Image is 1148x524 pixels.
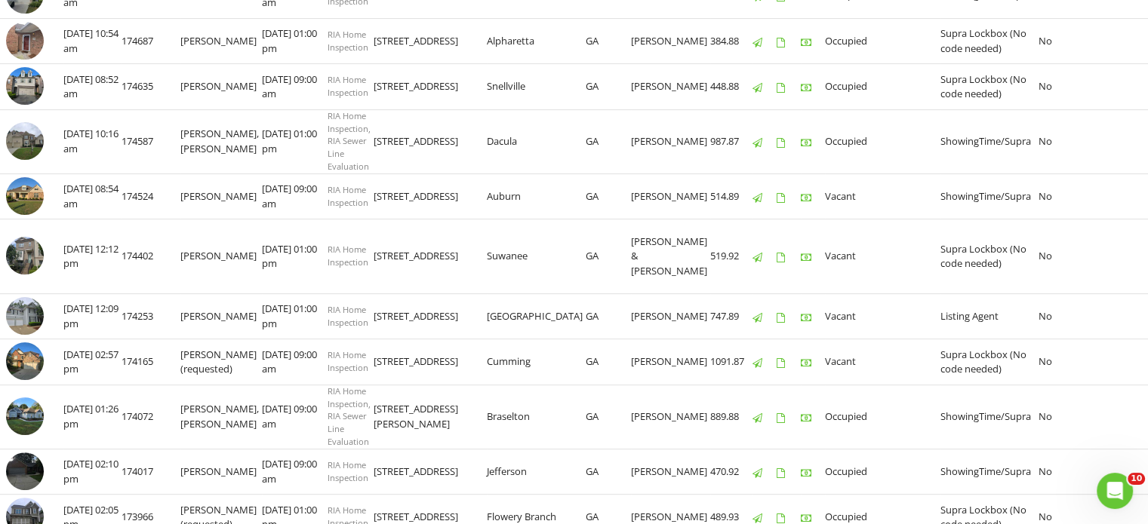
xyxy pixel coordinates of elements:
[631,219,710,294] td: [PERSON_NAME] & [PERSON_NAME]
[487,219,586,294] td: Suwanee
[122,64,180,110] td: 174635
[6,67,44,105] img: 9307265%2Freports%2Fbca1ab8a-6433-4f45-b02d-4ffaac217951%2Fcover_photos%2Fus51E2tkCCZv4lAvgBPN%2F...
[487,173,586,219] td: Auburn
[328,385,371,447] span: RIA Home Inspection, RIA Sewer Line Evaluation
[825,219,940,294] td: Vacant
[940,173,1039,219] td: ShowingTime/Supra
[328,244,368,268] span: RIA Home Inspection
[487,18,586,64] td: Alpharetta
[6,177,44,215] img: 9292277%2Freports%2F34ed9081-c775-4996-967d-3ea8909d3c2b%2Fcover_photos%2FNSyZbmSwoNfFrMKiYVL9%2F...
[631,339,710,385] td: [PERSON_NAME]
[122,339,180,385] td: 174165
[122,293,180,339] td: 174253
[710,18,753,64] td: 384.88
[631,173,710,219] td: [PERSON_NAME]
[63,64,122,110] td: [DATE] 08:52 am
[825,18,940,64] td: Occupied
[710,219,753,294] td: 519.92
[6,342,44,380] img: 9239857%2Freports%2F2fad17c2-5904-4a65-8ae4-33fa173609e8%2Fcover_photos%2FPX1OaBWb6Rh0GFi8ppWN%2F...
[374,293,487,339] td: [STREET_ADDRESS]
[122,109,180,173] td: 174587
[262,173,328,219] td: [DATE] 09:00 am
[631,385,710,449] td: [PERSON_NAME]
[328,29,368,53] span: RIA Home Inspection
[122,449,180,495] td: 174017
[631,18,710,64] td: [PERSON_NAME]
[710,339,753,385] td: 1091.87
[6,237,44,274] img: 9274492%2Freports%2F1fc2887c-5948-4c84-abf5-e03059207fb0%2Fcover_photos%2Fa96Q5euBsBPhWVmAN2hm%2F...
[940,109,1039,173] td: ShowingTime/Supra
[6,397,44,435] img: 9222661%2Freports%2F3df3c076-4ff4-4a92-b8ec-695add82b86b%2Fcover_photos%2FGrbZ9DebJiEh0IXHftIX%2F...
[262,18,328,64] td: [DATE] 01:00 pm
[825,293,940,339] td: Vacant
[374,173,487,219] td: [STREET_ADDRESS]
[328,459,368,483] span: RIA Home Inspection
[710,385,753,449] td: 889.88
[586,64,631,110] td: GA
[374,385,487,449] td: [STREET_ADDRESS][PERSON_NAME]
[63,449,122,495] td: [DATE] 02:10 pm
[262,64,328,110] td: [DATE] 09:00 am
[940,219,1039,294] td: Supra Lockbox (No code needed)
[940,64,1039,110] td: Supra Lockbox (No code needed)
[180,64,262,110] td: [PERSON_NAME]
[122,219,180,294] td: 174402
[710,449,753,495] td: 470.92
[328,184,368,208] span: RIA Home Inspection
[586,18,631,64] td: GA
[374,64,487,110] td: [STREET_ADDRESS]
[586,385,631,449] td: GA
[710,293,753,339] td: 747.89
[63,385,122,449] td: [DATE] 01:26 pm
[586,109,631,173] td: GA
[940,339,1039,385] td: Supra Lockbox (No code needed)
[825,64,940,110] td: Occupied
[631,293,710,339] td: [PERSON_NAME]
[122,385,180,449] td: 174072
[1128,473,1145,485] span: 10
[710,64,753,110] td: 448.88
[710,173,753,219] td: 514.89
[63,293,122,339] td: [DATE] 12:09 pm
[262,293,328,339] td: [DATE] 01:00 pm
[487,109,586,173] td: Dacula
[6,452,44,490] img: 9214593%2Freports%2F4fb6b830-9dae-4614-9f3a-03f5f80c9a7f%2Fcover_photos%2F6pAEaZWnY5s6J5h7anDG%2F...
[586,339,631,385] td: GA
[586,293,631,339] td: GA
[586,219,631,294] td: GA
[122,18,180,64] td: 174687
[374,18,487,64] td: [STREET_ADDRESS]
[262,385,328,449] td: [DATE] 09:00 am
[374,219,487,294] td: [STREET_ADDRESS]
[825,339,940,385] td: Vacant
[262,109,328,173] td: [DATE] 01:00 pm
[180,219,262,294] td: [PERSON_NAME]
[180,449,262,495] td: [PERSON_NAME]
[262,219,328,294] td: [DATE] 01:00 pm
[487,64,586,110] td: Snellville
[631,64,710,110] td: [PERSON_NAME]
[180,109,262,173] td: [PERSON_NAME], [PERSON_NAME]
[63,339,122,385] td: [DATE] 02:57 pm
[180,339,262,385] td: [PERSON_NAME] (requested)
[487,449,586,495] td: Jefferson
[586,173,631,219] td: GA
[940,385,1039,449] td: ShowingTime/Supra
[262,339,328,385] td: [DATE] 09:00 am
[180,293,262,339] td: [PERSON_NAME]
[180,18,262,64] td: [PERSON_NAME]
[374,339,487,385] td: [STREET_ADDRESS]
[1097,473,1133,509] iframe: Intercom live chat
[6,122,44,160] img: 9298974%2Freports%2F3c27a64a-30de-4322-aad4-2ddb67c3cf92%2Fcover_photos%2FxcOlFioSbCZ6ZCM0erEa%2F...
[825,385,940,449] td: Occupied
[122,173,180,219] td: 174524
[374,109,487,173] td: [STREET_ADDRESS]
[940,18,1039,64] td: Supra Lockbox (No code needed)
[631,449,710,495] td: [PERSON_NAME]
[180,385,262,449] td: [PERSON_NAME], [PERSON_NAME]
[825,449,940,495] td: Occupied
[63,173,122,219] td: [DATE] 08:54 am
[6,297,44,335] img: 9250415%2Freports%2Fb25d0663-29df-462c-9bd6-0c74870c40a6%2Fcover_photos%2FZNbaWtXgVNO3GZuzXtKv%2F...
[710,109,753,173] td: 987.87
[825,109,940,173] td: Occupied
